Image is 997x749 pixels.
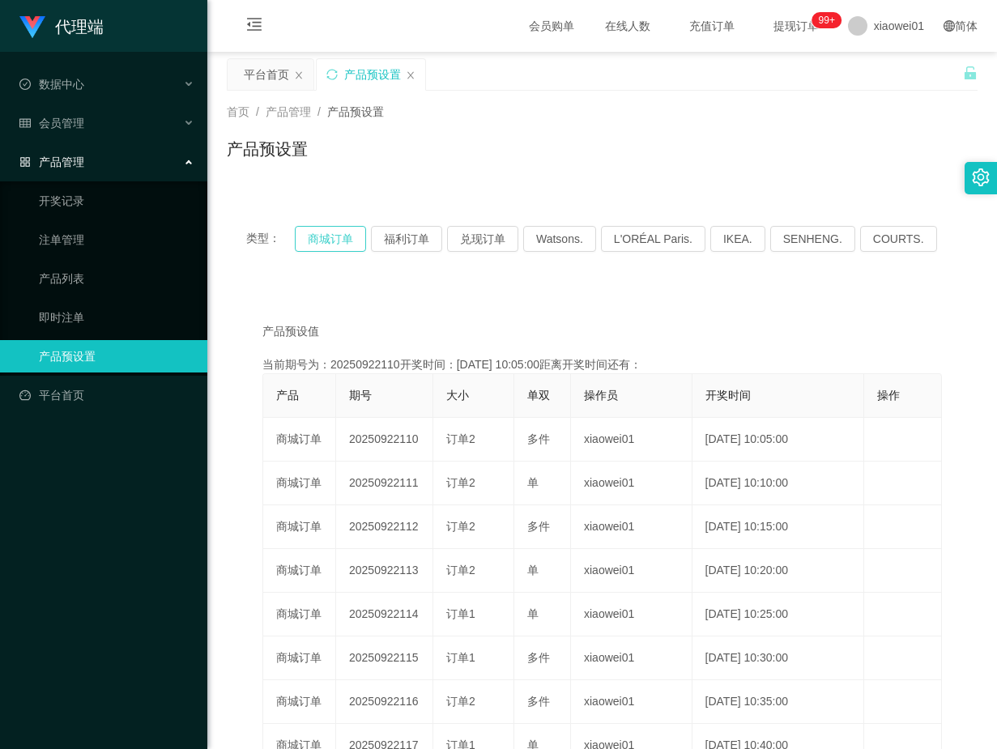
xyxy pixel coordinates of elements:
[263,462,336,505] td: 商城订单
[705,389,751,402] span: 开奖时间
[294,70,304,80] i: 图标: close
[263,549,336,593] td: 商城订单
[227,105,249,118] span: 首页
[692,418,865,462] td: [DATE] 10:05:00
[246,226,295,252] span: 类型：
[227,1,282,53] i: 图标: menu-fold
[19,19,104,32] a: 代理端
[276,389,299,402] span: 产品
[571,593,692,636] td: xiaowei01
[263,418,336,462] td: 商城订单
[972,168,990,186] i: 图标: setting
[681,20,743,32] span: 充值订单
[19,156,31,168] i: 图标: appstore-o
[39,301,194,334] a: 即时注单
[527,432,550,445] span: 多件
[266,105,311,118] span: 产品管理
[336,549,433,593] td: 20250922113
[39,262,194,295] a: 产品列表
[446,389,469,402] span: 大小
[527,695,550,708] span: 多件
[692,680,865,724] td: [DATE] 10:35:00
[55,1,104,53] h1: 代理端
[523,226,596,252] button: Watsons.
[812,12,841,28] sup: 1198
[317,105,321,118] span: /
[19,117,84,130] span: 会员管理
[371,226,442,252] button: 福利订单
[527,564,539,577] span: 单
[770,226,855,252] button: SENHENG.
[263,636,336,680] td: 商城订单
[326,69,338,80] i: 图标: sync
[692,549,865,593] td: [DATE] 10:20:00
[263,680,336,724] td: 商城订单
[336,462,433,505] td: 20250922111
[944,20,955,32] i: 图标: global
[336,418,433,462] td: 20250922110
[447,226,518,252] button: 兑现订单
[692,636,865,680] td: [DATE] 10:30:00
[692,462,865,505] td: [DATE] 10:10:00
[765,20,827,32] span: 提现订单
[263,505,336,549] td: 商城订单
[527,607,539,620] span: 单
[19,79,31,90] i: 图标: check-circle-o
[446,432,475,445] span: 订单2
[446,695,475,708] span: 订单2
[963,66,978,80] i: 图标: unlock
[597,20,658,32] span: 在线人数
[601,226,705,252] button: L'ORÉAL Paris.
[263,593,336,636] td: 商城订单
[336,593,433,636] td: 20250922114
[39,340,194,372] a: 产品预设置
[406,70,415,80] i: 图标: close
[336,636,433,680] td: 20250922115
[19,78,84,91] span: 数据中心
[527,476,539,489] span: 单
[256,105,259,118] span: /
[262,356,942,373] div: 当前期号为：20250922110开奖时间：[DATE] 10:05:00距离开奖时间还有：
[244,59,289,90] div: 平台首页
[446,476,475,489] span: 订单2
[446,520,475,533] span: 订单2
[336,505,433,549] td: 20250922112
[571,549,692,593] td: xiaowei01
[527,520,550,533] span: 多件
[19,155,84,168] span: 产品管理
[336,680,433,724] td: 20250922116
[39,223,194,256] a: 注单管理
[227,137,308,161] h1: 产品预设置
[327,105,384,118] span: 产品预设置
[446,607,475,620] span: 订单1
[262,323,319,340] span: 产品预设值
[571,636,692,680] td: xiaowei01
[571,462,692,505] td: xiaowei01
[19,16,45,39] img: logo.9652507e.png
[344,59,401,90] div: 产品预设置
[527,651,550,664] span: 多件
[19,379,194,411] a: 图标: dashboard平台首页
[584,389,618,402] span: 操作员
[19,117,31,129] i: 图标: table
[349,389,372,402] span: 期号
[692,593,865,636] td: [DATE] 10:25:00
[877,389,900,402] span: 操作
[527,389,550,402] span: 单双
[446,651,475,664] span: 订单1
[446,564,475,577] span: 订单2
[39,185,194,217] a: 开奖记录
[571,680,692,724] td: xiaowei01
[571,505,692,549] td: xiaowei01
[710,226,765,252] button: IKEA.
[571,418,692,462] td: xiaowei01
[692,505,865,549] td: [DATE] 10:15:00
[295,226,366,252] button: 商城订单
[860,226,937,252] button: COURTS.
